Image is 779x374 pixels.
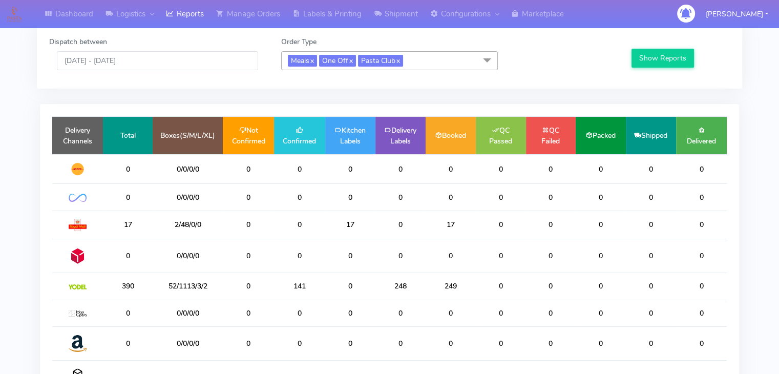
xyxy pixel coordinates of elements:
[223,239,274,273] td: 0
[676,300,727,326] td: 0
[153,117,223,154] td: Boxes(S/M/L/XL)
[426,300,476,326] td: 0
[309,55,314,66] a: x
[526,300,576,326] td: 0
[103,154,153,184] td: 0
[319,55,356,67] span: One Off
[274,211,325,239] td: 0
[358,55,403,67] span: Pasta Club
[476,300,526,326] td: 0
[69,247,87,265] img: DPD
[325,239,375,273] td: 0
[426,239,476,273] td: 0
[476,211,526,239] td: 0
[476,154,526,184] td: 0
[69,335,87,352] img: Amazon
[395,55,400,66] a: x
[153,273,223,300] td: 52/1113/3/2
[223,211,274,239] td: 0
[626,117,676,154] td: Shipped
[274,117,325,154] td: Confirmed
[325,117,375,154] td: Kitchen Labels
[153,184,223,211] td: 0/0/0/0
[274,239,325,273] td: 0
[526,184,576,211] td: 0
[325,300,375,326] td: 0
[274,326,325,360] td: 0
[223,117,274,154] td: Not Confirmed
[676,117,727,154] td: Delivered
[476,239,526,273] td: 0
[476,184,526,211] td: 0
[103,239,153,273] td: 0
[274,273,325,300] td: 141
[153,239,223,273] td: 0/0/0/0
[698,4,776,25] button: [PERSON_NAME]
[375,184,426,211] td: 0
[375,326,426,360] td: 0
[153,154,223,184] td: 0/0/0/0
[69,219,87,231] img: Royal Mail
[274,300,325,326] td: 0
[676,184,727,211] td: 0
[375,300,426,326] td: 0
[281,36,317,47] label: Order Type
[375,239,426,273] td: 0
[576,273,626,300] td: 0
[103,184,153,211] td: 0
[576,211,626,239] td: 0
[576,117,626,154] td: Packed
[69,194,87,202] img: OnFleet
[576,239,626,273] td: 0
[375,154,426,184] td: 0
[626,300,676,326] td: 0
[223,184,274,211] td: 0
[631,49,694,68] button: Show Reports
[426,117,476,154] td: Booked
[526,326,576,360] td: 0
[103,211,153,239] td: 17
[103,326,153,360] td: 0
[325,154,375,184] td: 0
[426,211,476,239] td: 17
[426,326,476,360] td: 0
[288,55,317,67] span: Meals
[526,117,576,154] td: QC Failed
[676,239,727,273] td: 0
[476,273,526,300] td: 0
[626,326,676,360] td: 0
[153,326,223,360] td: 0/0/0/0
[676,326,727,360] td: 0
[103,117,153,154] td: Total
[69,310,87,318] img: MaxOptra
[576,154,626,184] td: 0
[52,117,103,154] td: Delivery Channels
[576,326,626,360] td: 0
[375,273,426,300] td: 248
[325,211,375,239] td: 17
[526,154,576,184] td: 0
[325,273,375,300] td: 0
[348,55,353,66] a: x
[325,326,375,360] td: 0
[676,211,727,239] td: 0
[526,211,576,239] td: 0
[57,51,258,70] input: Pick the Daterange
[223,300,274,326] td: 0
[223,326,274,360] td: 0
[676,154,727,184] td: 0
[676,273,727,300] td: 0
[69,162,87,176] img: DHL
[426,184,476,211] td: 0
[626,154,676,184] td: 0
[274,184,325,211] td: 0
[476,326,526,360] td: 0
[626,211,676,239] td: 0
[426,273,476,300] td: 249
[576,184,626,211] td: 0
[626,273,676,300] td: 0
[103,273,153,300] td: 390
[375,117,426,154] td: Delivery Labels
[153,300,223,326] td: 0/0/0/0
[476,117,526,154] td: QC Passed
